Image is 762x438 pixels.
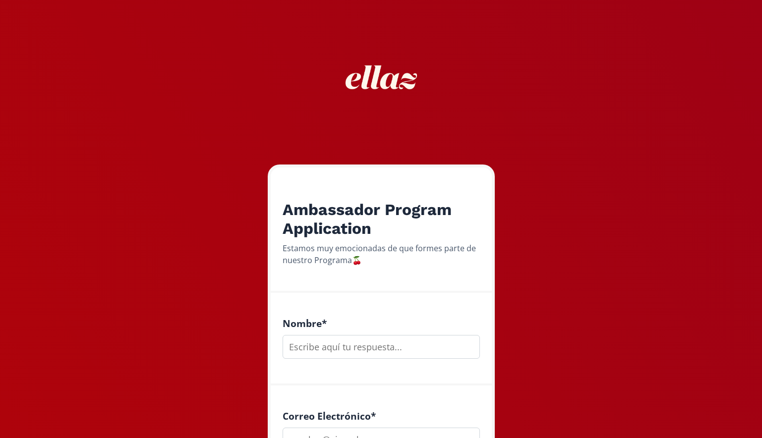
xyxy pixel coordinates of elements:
[283,200,480,238] h2: Ambassador Program Application
[283,242,480,266] div: Estamos muy emocionadas de que formes parte de nuestro Programa🍒
[337,33,426,122] img: nKmKAABZpYV7
[283,335,480,359] input: Escribe aquí tu respuesta...
[283,318,480,329] h4: Nombre *
[283,410,480,422] h4: Correo Electrónico *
